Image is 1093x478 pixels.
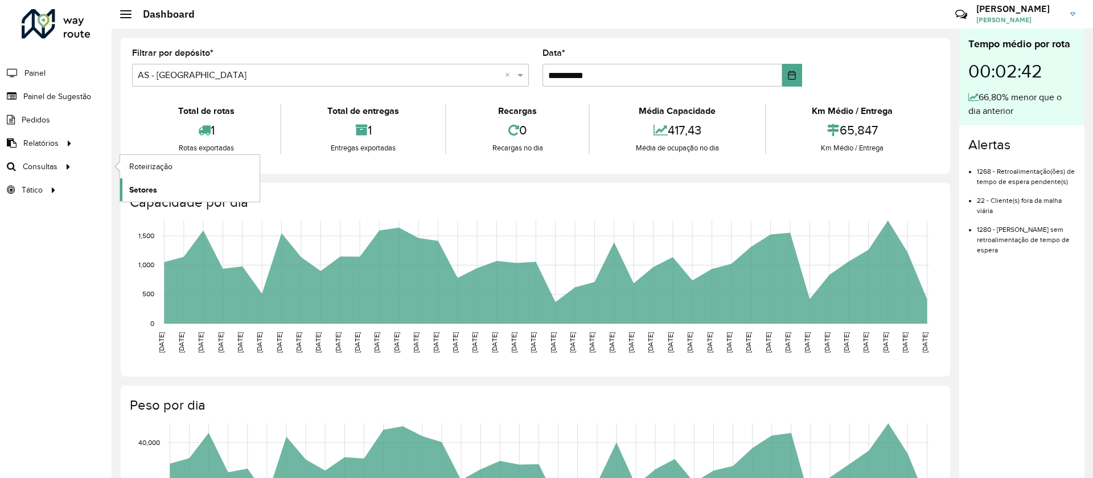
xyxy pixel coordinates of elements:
[138,232,154,239] text: 1,500
[24,67,46,79] span: Painel
[120,155,260,178] a: Roteirização
[276,332,283,353] text: [DATE]
[706,332,713,353] text: [DATE]
[901,332,909,353] text: [DATE]
[130,397,939,414] h4: Peso por dia
[197,332,204,353] text: [DATE]
[784,332,791,353] text: [DATE]
[647,332,654,353] text: [DATE]
[745,332,752,353] text: [DATE]
[142,291,154,298] text: 500
[158,332,165,353] text: [DATE]
[686,332,693,353] text: [DATE]
[977,187,1075,216] li: 22 - Cliente(s) fora da malha viária
[725,332,733,353] text: [DATE]
[782,64,802,87] button: Choose Date
[977,158,1075,187] li: 1268 - Retroalimentação(ões) de tempo de espera pendente(s)
[135,104,277,118] div: Total de rotas
[505,68,515,82] span: Clear all
[23,137,59,149] span: Relatórios
[451,332,459,353] text: [DATE]
[120,178,260,201] a: Setores
[968,137,1075,153] h4: Alertas
[549,332,557,353] text: [DATE]
[432,332,439,353] text: [DATE]
[588,332,595,353] text: [DATE]
[529,332,537,353] text: [DATE]
[22,114,50,126] span: Pedidos
[217,332,224,353] text: [DATE]
[949,2,973,27] a: Contato Rápido
[236,332,244,353] text: [DATE]
[843,332,850,353] text: [DATE]
[129,184,157,196] span: Setores
[132,8,195,21] h2: Dashboard
[130,194,939,211] h4: Capacidade por dia
[314,332,322,353] text: [DATE]
[23,161,57,173] span: Consultas
[354,332,361,353] text: [DATE]
[862,332,869,353] text: [DATE]
[976,3,1062,14] h3: [PERSON_NAME]
[769,104,936,118] div: Km Médio / Entrega
[882,332,889,353] text: [DATE]
[627,332,635,353] text: [DATE]
[135,118,277,142] div: 1
[803,332,811,353] text: [DATE]
[471,332,478,353] text: [DATE]
[977,216,1075,255] li: 1280 - [PERSON_NAME] sem retroalimentação de tempo de espera
[284,142,442,154] div: Entregas exportadas
[284,118,442,142] div: 1
[334,332,342,353] text: [DATE]
[132,46,213,60] label: Filtrar por depósito
[295,332,302,353] text: [DATE]
[135,142,277,154] div: Rotas exportadas
[968,36,1075,52] div: Tempo médio por rota
[393,332,400,353] text: [DATE]
[769,142,936,154] div: Km Médio / Entrega
[968,91,1075,118] div: 66,80% menor que o dia anterior
[373,332,380,353] text: [DATE]
[449,104,586,118] div: Recargas
[823,332,831,353] text: [DATE]
[129,161,172,173] span: Roteirização
[284,104,442,118] div: Total de entregas
[593,104,762,118] div: Média Capacidade
[449,118,586,142] div: 0
[769,118,936,142] div: 65,847
[23,91,91,103] span: Painel de Sugestão
[667,332,674,353] text: [DATE]
[22,184,43,196] span: Tático
[593,142,762,154] div: Média de ocupação no dia
[412,332,420,353] text: [DATE]
[569,332,576,353] text: [DATE]
[138,439,160,446] text: 40,000
[608,332,615,353] text: [DATE]
[138,261,154,268] text: 1,000
[449,142,586,154] div: Recargas no dia
[921,332,928,353] text: [DATE]
[968,52,1075,91] div: 00:02:42
[178,332,185,353] text: [DATE]
[150,320,154,327] text: 0
[765,332,772,353] text: [DATE]
[491,332,498,353] text: [DATE]
[976,15,1062,25] span: [PERSON_NAME]
[510,332,517,353] text: [DATE]
[256,332,263,353] text: [DATE]
[543,46,565,60] label: Data
[593,118,762,142] div: 417,43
